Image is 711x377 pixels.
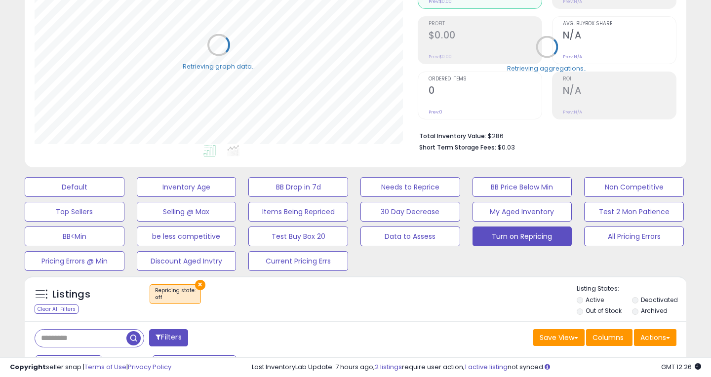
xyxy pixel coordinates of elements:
button: Non Competitive [584,177,684,197]
button: 30 Day Decrease [360,202,460,222]
button: Test Buy Box 20 [248,226,348,246]
div: Retrieving aggregations.. [507,64,587,73]
button: Discount Aged Invtry [137,251,237,271]
button: Items Being Repriced [248,202,348,222]
button: Pricing Errors @ Min [25,251,124,271]
div: seller snap | | [10,363,171,372]
button: be less competitive [137,226,237,246]
div: Retrieving graph data.. [183,62,255,71]
button: BB<Min [25,226,124,246]
button: Test 2 Mon Patience [584,202,684,222]
strong: Copyright [10,362,46,372]
button: Needs to Reprice [360,177,460,197]
button: BB Drop in 7d [248,177,348,197]
button: Turn on Repricing [473,226,572,246]
button: Selling @ Max [137,202,237,222]
button: BB Price Below Min [473,177,572,197]
button: Inventory Age [137,177,237,197]
button: Default [25,177,124,197]
button: My Aged Inventory [473,202,572,222]
button: Data to Assess [360,226,460,246]
button: All Pricing Errors [584,226,684,246]
button: Current Pricing Errs [248,251,348,271]
button: Top Sellers [25,202,124,222]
